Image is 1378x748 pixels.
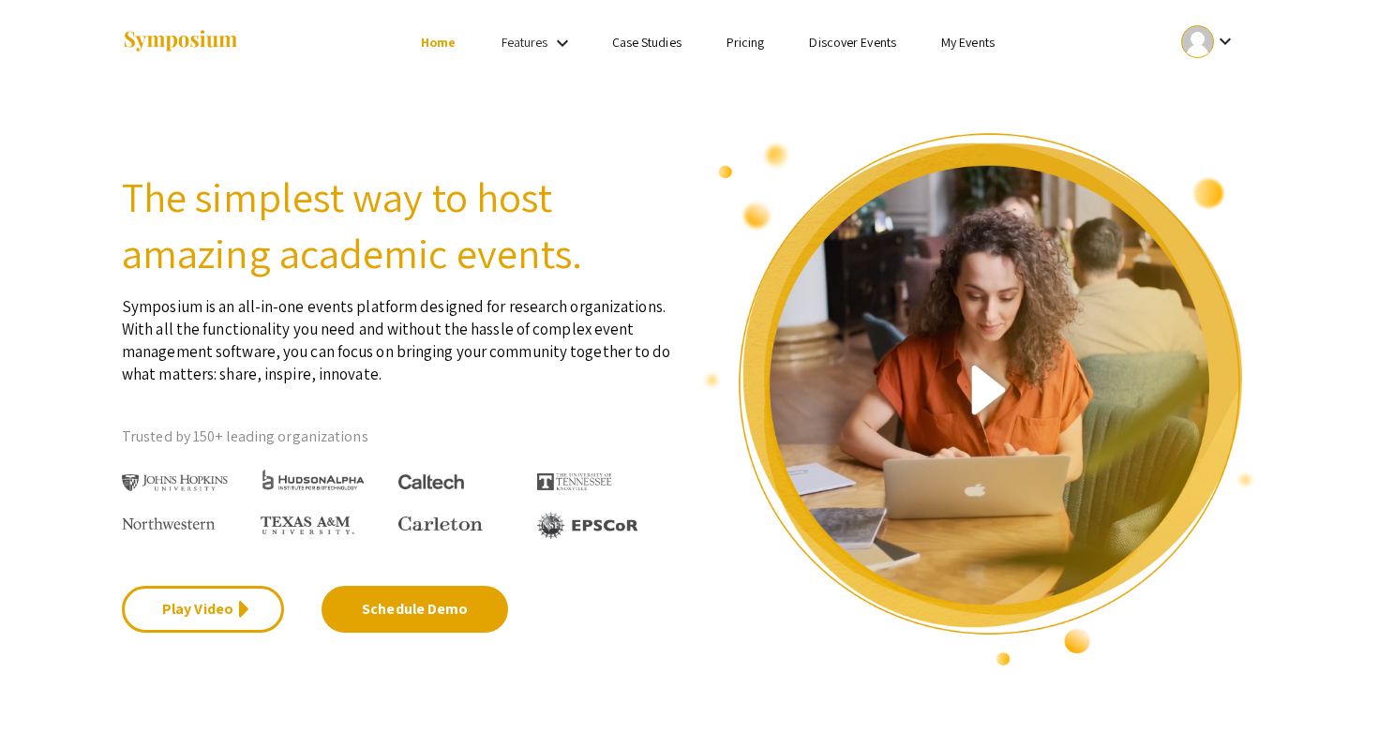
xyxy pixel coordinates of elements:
a: Home [421,34,456,51]
img: The University of Tennessee [537,473,612,490]
a: Play Video [122,586,284,633]
img: video overview of Symposium [703,131,1256,667]
h2: The simplest way to host amazing academic events. [122,169,675,281]
img: Johns Hopkins University [122,474,228,492]
img: EPSCOR [537,512,640,539]
img: Northwestern [122,517,216,529]
img: HudsonAlpha [261,469,367,490]
img: Symposium by ForagerOne [122,29,239,54]
a: My Events [941,34,995,51]
mat-icon: Expand account dropdown [1214,30,1236,52]
img: Carleton [398,516,483,531]
a: Discover Events [809,34,896,51]
a: Features [502,34,548,51]
p: Trusted by 150+ leading organizations [122,423,675,451]
button: Expand account dropdown [1161,21,1256,63]
a: Case Studies [612,34,682,51]
a: Pricing [726,34,765,51]
a: Schedule Demo [322,586,508,633]
img: Texas A&M University [261,516,354,535]
mat-icon: Expand Features list [551,32,574,54]
p: Symposium is an all-in-one events platform designed for research organizations. With all the func... [122,281,675,385]
img: Caltech [398,474,464,490]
